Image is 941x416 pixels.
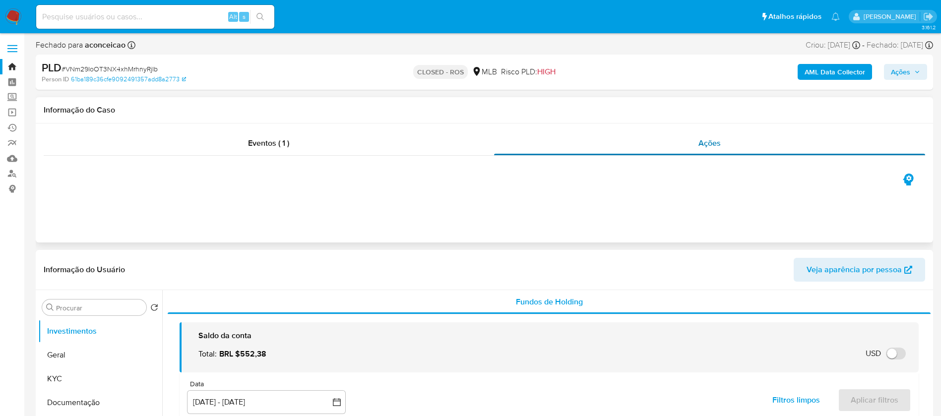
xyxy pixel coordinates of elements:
button: Investimentos [38,319,162,343]
b: Person ID [42,75,69,84]
b: AML Data Collector [805,64,865,80]
span: Risco PLD: [501,66,556,77]
b: PLD [42,59,62,75]
div: Criou: [DATE] [806,40,860,51]
button: Retornar ao pedido padrão [150,303,158,314]
input: Pesquise usuários ou casos... [36,10,274,23]
button: Veja aparência por pessoa [794,258,925,282]
span: Ações [891,64,910,80]
button: Documentação [38,391,162,415]
button: Procurar [46,303,54,311]
span: # VNm29IoOT3NX4xhMrhnyRjIb [62,64,158,74]
button: Geral [38,343,162,367]
input: Procurar [56,303,142,312]
span: Veja aparência por pessoa [807,258,902,282]
a: 61ba189c36cfe9092491357add8a2773 [71,75,186,84]
p: CLOSED - ROS [413,65,468,79]
span: Alt [229,12,237,21]
a: Notificações [831,12,840,21]
button: AML Data Collector [798,64,872,80]
div: Fechado: [DATE] [867,40,933,51]
button: search-icon [250,10,270,24]
span: Ações [698,137,721,149]
h1: Informação do Caso [44,105,925,115]
p: andreia.almeida@mercadolivre.com [864,12,920,21]
h1: Informação do Usuário [44,265,125,275]
span: s [243,12,246,21]
span: Fechado para [36,40,125,51]
span: - [862,40,865,51]
button: Ações [884,64,927,80]
button: KYC [38,367,162,391]
b: aconceicao [83,39,125,51]
span: HIGH [537,66,556,77]
div: MLB [472,66,497,77]
span: Atalhos rápidos [768,11,821,22]
a: Sair [923,11,934,22]
span: Eventos ( 1 ) [248,137,289,149]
